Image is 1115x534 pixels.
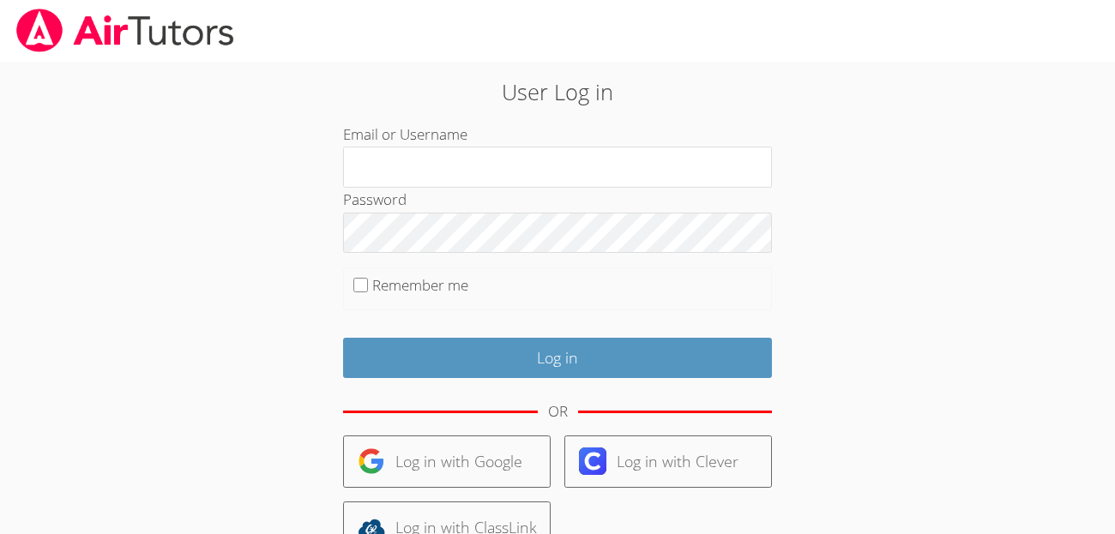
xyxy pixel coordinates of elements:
[343,338,772,378] input: Log in
[579,447,606,475] img: clever-logo-6eab21bc6e7a338710f1a6ff85c0baf02591cd810cc4098c63d3a4b26e2feb20.svg
[343,189,407,209] label: Password
[548,399,568,424] div: OR
[15,9,236,52] img: airtutors_banner-c4298cdbf04f3fff15de1276eac7730deb9818008684d7c2e4769d2f7ddbe033.png
[564,435,772,488] a: Log in with Clever
[343,124,467,144] label: Email or Username
[343,435,551,488] a: Log in with Google
[372,275,468,295] label: Remember me
[358,447,385,475] img: google-logo-50288ca7cdecda66e5e0955fdab243c47b7ad437acaf1139b6f446037453330a.svg
[256,75,859,108] h2: User Log in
